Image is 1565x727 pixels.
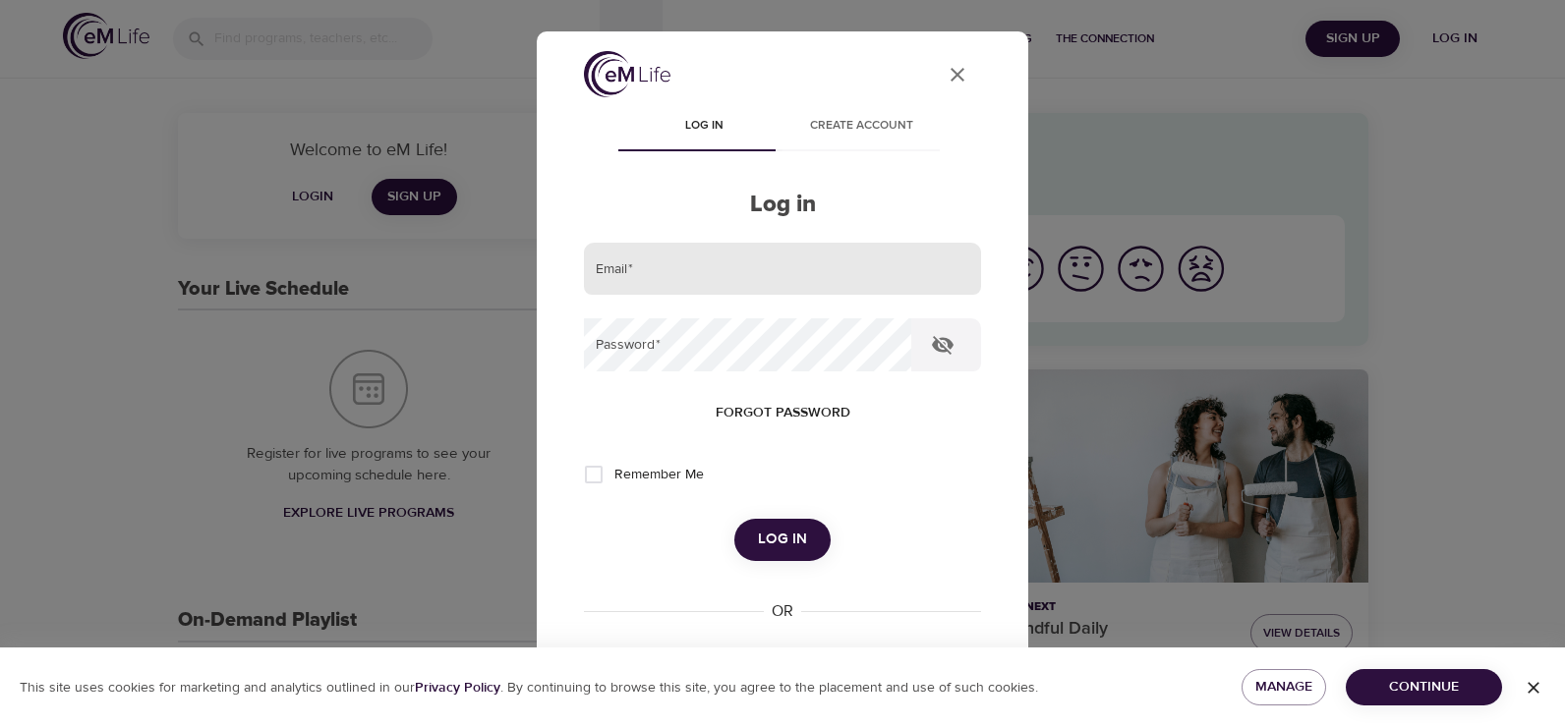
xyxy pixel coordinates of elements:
span: Create account [794,116,928,137]
span: Log in [637,116,771,137]
button: Forgot password [708,395,858,431]
span: Log in [758,527,807,552]
div: disabled tabs example [584,104,981,151]
b: Privacy Policy [415,679,500,697]
span: Continue [1362,675,1486,699]
span: Remember Me [614,465,704,485]
button: Log in [734,519,831,560]
span: Forgot password [716,401,850,425]
button: close [934,51,981,98]
span: Manage [1257,675,1311,699]
img: logo [584,51,670,97]
div: OR [764,600,801,623]
h2: Log in [584,191,981,219]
